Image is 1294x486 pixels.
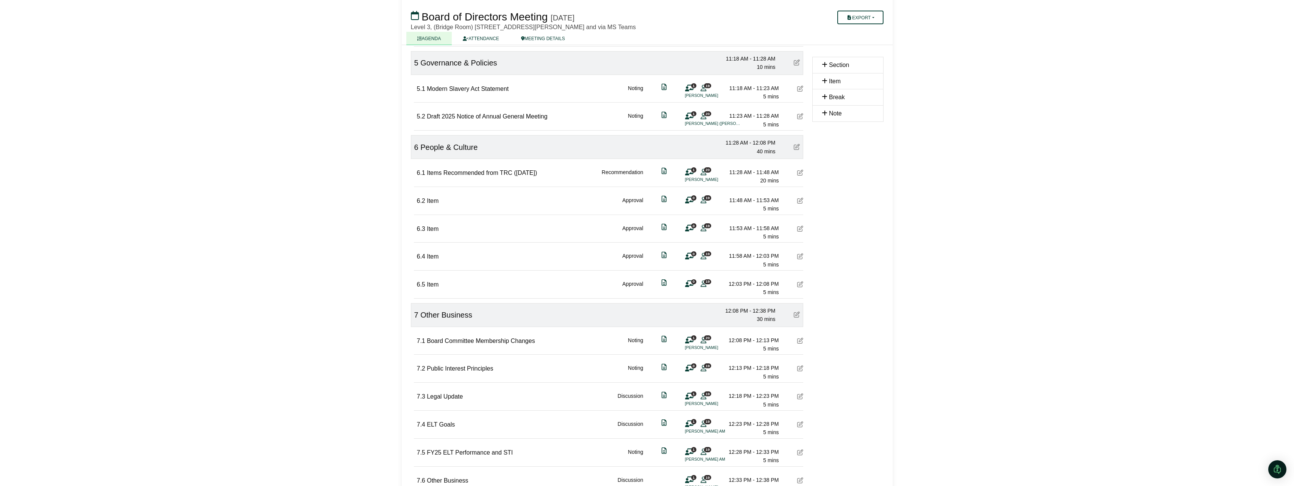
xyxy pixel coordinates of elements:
span: 20 mins [760,178,779,184]
div: 11:18 AM - 11:23 AM [726,84,779,92]
span: 10 mins [757,64,775,70]
span: 19 [704,251,711,256]
span: 5 mins [763,234,779,240]
span: 1 [691,447,696,452]
div: Approval [622,280,643,297]
span: Board of Directors Meeting [421,11,548,23]
span: 40 mins [757,148,775,154]
div: 11:28 AM - 12:08 PM [723,139,776,147]
li: [PERSON_NAME] [685,176,742,183]
span: Item [427,281,439,288]
div: Noting [628,84,643,101]
span: 19 [704,419,711,424]
span: Other Business [427,477,468,484]
div: Noting [628,112,643,129]
div: 12:23 PM - 12:28 PM [726,420,779,428]
span: 5 mins [763,429,779,435]
span: 19 [704,279,711,284]
span: Other Business [420,311,472,319]
span: 5 mins [763,374,779,380]
div: 11:18 AM - 11:28 AM [723,55,776,63]
li: [PERSON_NAME] AM [685,456,742,463]
li: [PERSON_NAME] [685,92,742,99]
span: Draft 2025 Notice of Annual General Meeting [427,113,547,120]
span: 19 [704,195,711,200]
span: 7.1 [417,338,425,344]
span: 5.1 [417,86,425,92]
div: 11:28 AM - 11:48 AM [726,168,779,176]
span: 5 [414,59,418,67]
div: 12:08 PM - 12:38 PM [723,307,776,315]
span: Items Recommended from TRC ([DATE]) [427,170,537,176]
span: Governance & Policies [420,59,497,67]
div: 11:48 AM - 11:53 AM [726,196,779,204]
span: 5 mins [763,457,779,463]
span: 7.5 [417,449,425,456]
span: 1 [691,111,696,116]
span: Break [829,94,845,100]
span: 7.4 [417,421,425,428]
span: Modern Slavery Act Statement [427,86,509,92]
div: Recommendation [602,168,643,185]
div: Approval [622,196,643,213]
li: [PERSON_NAME] [685,344,742,351]
span: 6.2 [417,198,425,204]
div: 12:08 PM - 12:13 PM [726,336,779,344]
div: Noting [628,336,643,353]
span: Item [829,78,841,84]
span: 0 [691,251,696,256]
span: 19 [704,475,711,480]
div: 12:28 PM - 12:33 PM [726,448,779,456]
div: Discussion [618,392,643,409]
span: 19 [704,223,711,228]
span: 6.1 [417,170,425,176]
div: 12:33 PM - 12:38 PM [726,476,779,484]
span: 0 [691,195,696,200]
span: Public Interest Principles [427,365,493,372]
span: 6.3 [417,226,425,232]
span: 7.3 [417,393,425,400]
div: 11:58 AM - 12:03 PM [726,252,779,260]
span: 20 [704,335,711,340]
li: [PERSON_NAME] AM [685,428,742,435]
span: 19 [704,363,711,368]
span: Note [829,110,842,117]
span: 6.5 [417,281,425,288]
span: 20 [704,167,711,172]
span: 5 mins [763,121,779,128]
span: 7.2 [417,365,425,372]
span: Section [829,62,849,68]
span: 0 [691,363,696,368]
span: Item [427,226,439,232]
div: Approval [622,252,643,269]
span: People & Culture [420,143,478,151]
span: Level 3, (Bridge Room) [STREET_ADDRESS][PERSON_NAME] and via MS Teams [411,24,636,30]
span: 30 mins [757,316,775,322]
span: 19 [704,391,711,396]
span: 1 [691,167,696,172]
li: [PERSON_NAME] [685,400,742,407]
span: 1 [691,335,696,340]
span: 1 [691,391,696,396]
span: 5.2 [417,113,425,120]
span: 5 mins [763,289,779,295]
a: AGENDA [406,32,452,45]
span: 7 [414,311,418,319]
div: 12:03 PM - 12:08 PM [726,280,779,288]
button: Export [837,11,883,24]
span: 1 [691,475,696,480]
span: 6.4 [417,253,425,260]
span: Legal Update [427,393,463,400]
span: 5 mins [763,262,779,268]
span: 5 mins [763,346,779,352]
li: [PERSON_NAME] ([PERSON_NAME]) [PERSON_NAME] [685,120,742,127]
span: 0 [691,279,696,284]
span: FY25 ELT Performance and STI [427,449,513,456]
div: [DATE] [551,13,574,22]
div: 11:23 AM - 11:28 AM [726,112,779,120]
span: Board Committee Membership Changes [427,338,535,344]
div: Noting [628,364,643,381]
span: Item [427,198,439,204]
span: 7.6 [417,477,425,484]
div: Approval [622,224,643,241]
